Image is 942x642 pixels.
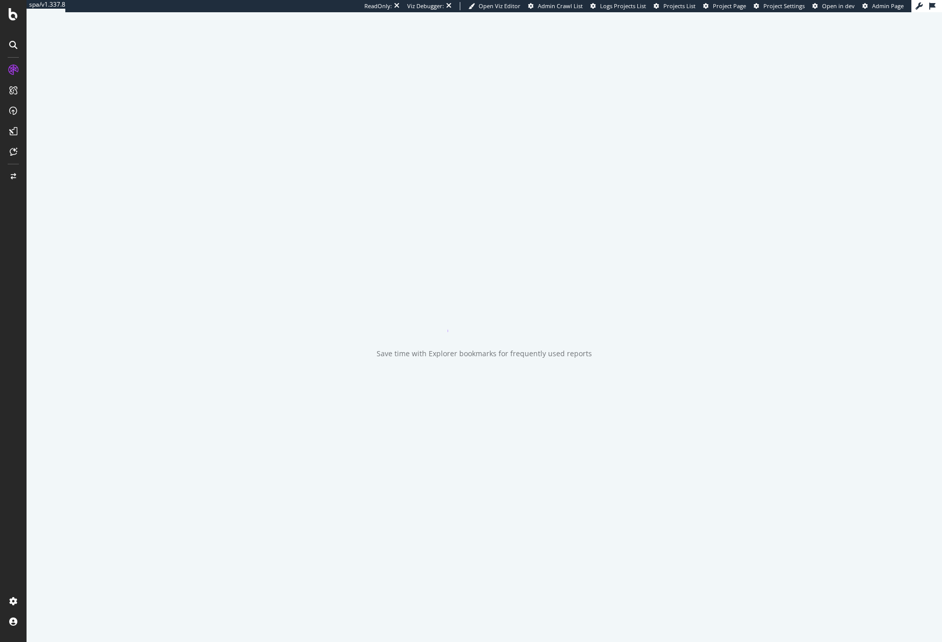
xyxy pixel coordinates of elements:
[862,2,904,10] a: Admin Page
[377,349,592,359] div: Save time with Explorer bookmarks for frequently used reports
[654,2,696,10] a: Projects List
[590,2,646,10] a: Logs Projects List
[812,2,855,10] a: Open in dev
[528,2,583,10] a: Admin Crawl List
[600,2,646,10] span: Logs Projects List
[364,2,392,10] div: ReadOnly:
[822,2,855,10] span: Open in dev
[703,2,746,10] a: Project Page
[663,2,696,10] span: Projects List
[479,2,520,10] span: Open Viz Editor
[448,295,521,332] div: animation
[407,2,444,10] div: Viz Debugger:
[754,2,805,10] a: Project Settings
[872,2,904,10] span: Admin Page
[713,2,746,10] span: Project Page
[763,2,805,10] span: Project Settings
[468,2,520,10] a: Open Viz Editor
[538,2,583,10] span: Admin Crawl List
